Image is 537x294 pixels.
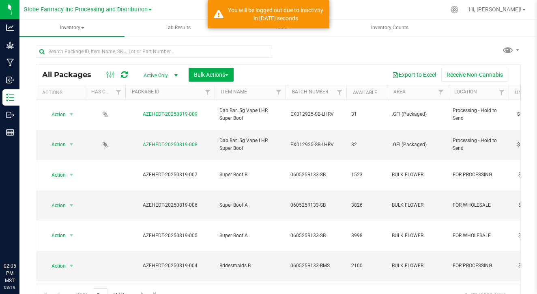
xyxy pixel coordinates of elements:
span: select [67,169,77,181]
span: 32 [351,141,382,149]
inline-svg: Grow [6,41,14,49]
button: Receive Non-Cannabis [441,68,508,82]
span: Dab Bar .5g Vape LHR Super Boof [219,107,281,122]
span: FOR PROCESSING [453,171,504,179]
inline-svg: Manufacturing [6,58,14,67]
div: Actions [42,90,82,95]
span: BULK FLOWER [392,171,443,179]
div: Manage settings [449,6,460,13]
span: Action [44,260,66,272]
div: You will be logged out due to inactivity in 1453 seconds [228,6,323,22]
span: Action [44,169,66,181]
span: Dab Bar .5g Vape LHR Super Boof [219,137,281,152]
span: Globe Farmacy Inc Processing and Distribution [24,6,148,13]
iframe: Resource center unread badge [24,228,34,238]
span: 3998 [351,232,382,240]
span: Processing - Hold to Send [453,137,504,152]
a: Lab Results [125,19,230,37]
a: AZEHEDT-20250819-008 [143,142,198,147]
span: Action [44,109,66,120]
a: Available [353,90,377,95]
span: Bridesmaids B [219,262,281,270]
inline-svg: Reports [6,128,14,136]
span: 060525R133-BMS [290,262,342,270]
a: Package ID [132,89,159,95]
span: FOR WHOLESALE [453,232,504,240]
div: AZEHEDT-20250819-005 [124,232,216,240]
span: 060525R133-SB [290,171,342,179]
inline-svg: Outbound [6,111,14,119]
span: EX012925-SB-LHRV [290,141,342,149]
span: 1523 [351,171,382,179]
span: select [67,200,77,211]
a: Filter [495,85,509,99]
span: Inventory Counts [360,24,419,31]
a: Inventory [19,19,125,37]
inline-svg: Inbound [6,76,14,84]
span: Hi, [PERSON_NAME]! [469,6,522,13]
span: All Packages [42,70,99,79]
th: Has COA [85,85,125,99]
a: Filter [272,85,286,99]
div: AZEHEDT-20250819-004 [124,262,216,270]
span: 31 [351,110,382,118]
span: BULK FLOWER [392,232,443,240]
span: 060525R133-SB [290,201,342,209]
span: select [67,230,77,241]
a: Inventory Counts [337,19,442,37]
inline-svg: Inventory [6,93,14,102]
span: Action [44,230,66,241]
button: Bulk Actions [189,68,234,82]
a: Filter [333,85,346,99]
a: Filter [434,85,448,99]
span: FOR WHOLESALE [453,201,504,209]
button: Export to Excel [387,68,441,82]
a: Item Name [221,89,247,95]
span: Super Boof A [219,232,281,240]
a: AZEHEDT-20250819-009 [143,111,198,117]
span: Action [44,139,66,150]
span: BULK FLOWER [392,262,443,270]
a: Area [393,89,406,95]
span: .GFI (Packaged) [392,110,443,118]
input: Search Package ID, Item Name, SKU, Lot or Part Number... [36,45,272,58]
a: Filter [201,85,215,99]
span: Super Boof A [219,201,281,209]
span: 060525R133-SB [290,232,342,240]
span: select [67,139,77,150]
span: Action [44,200,66,211]
span: Super Boof B [219,171,281,179]
span: EX012925-SB-LHRV [290,110,342,118]
a: Batch Number [292,89,328,95]
a: Location [454,89,477,95]
span: Lab Results [155,24,202,31]
p: 08/19 [4,284,16,290]
div: AZEHEDT-20250819-007 [124,171,216,179]
div: AZEHEDT-20250819-006 [124,201,216,209]
span: Bulk Actions [194,71,228,78]
span: Processing - Hold to Send [453,107,504,122]
a: Filter [112,85,125,99]
span: select [67,109,77,120]
span: .GFI (Packaged) [392,141,443,149]
span: BULK FLOWER [392,201,443,209]
iframe: Resource center [8,229,32,253]
inline-svg: Analytics [6,24,14,32]
span: select [67,260,77,272]
span: FOR PROCESSING [453,262,504,270]
span: 2100 [351,262,382,270]
span: 3826 [351,201,382,209]
p: 02:05 PM MST [4,262,16,284]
